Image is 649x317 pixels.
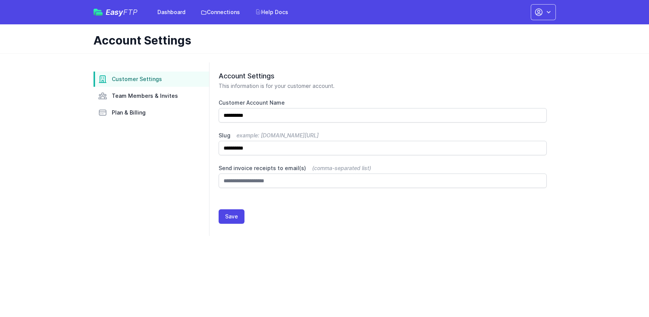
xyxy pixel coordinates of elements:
label: Slug [219,132,547,139]
span: Easy [106,8,138,16]
label: Send invoice receipts to email(s) [219,164,547,172]
a: Team Members & Invites [94,88,209,104]
a: Customer Settings [94,72,209,87]
span: Team Members & Invites [112,92,178,100]
a: Plan & Billing [94,105,209,120]
label: Customer Account Name [219,99,547,107]
a: Help Docs [251,5,293,19]
a: Dashboard [153,5,190,19]
h1: Account Settings [94,33,550,47]
span: (comma-separated list) [312,165,371,171]
a: Connections [196,5,244,19]
span: example: [DOMAIN_NAME][URL] [236,132,319,139]
button: Save [219,209,244,224]
h2: Account Settings [219,72,547,81]
span: Customer Settings [112,75,162,83]
img: easyftp_logo.png [94,9,103,16]
p: This information is for your customer account. [219,82,547,90]
span: FTP [123,8,138,17]
span: Plan & Billing [112,109,146,116]
a: EasyFTP [94,8,138,16]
